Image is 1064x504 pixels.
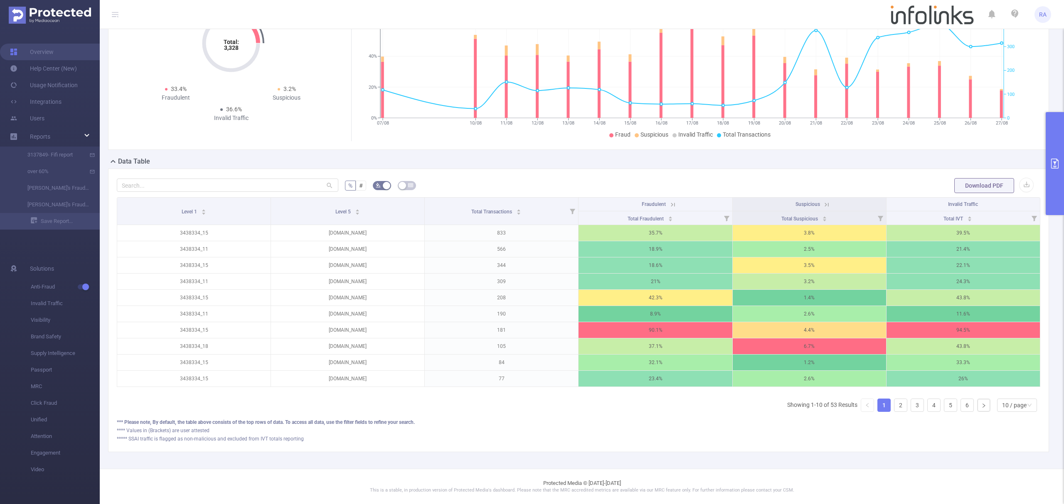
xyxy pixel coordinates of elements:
span: 33.4% [171,86,187,92]
a: Help Center (New) [10,60,77,77]
p: 3438334_15 [117,257,271,273]
i: icon: left [865,403,870,408]
p: 190 [425,306,578,322]
span: Total Fraudulent [628,216,665,222]
div: Sort [355,208,360,213]
p: 11.6% [887,306,1040,322]
span: RA [1039,6,1047,23]
p: 22.1% [887,257,1040,273]
a: 3137849- Fifi report [17,147,90,163]
tspan: 13/08 [562,120,574,126]
p: 2.5% [733,241,886,257]
p: 833 [425,225,578,241]
input: Search... [117,179,338,192]
tspan: 22/08 [841,120,853,126]
i: icon: caret-up [517,208,521,210]
li: Previous Page [861,399,874,412]
div: Sort [668,215,673,220]
p: 18.9% [579,241,732,257]
i: Filter menu [566,198,578,225]
span: Attention [31,428,100,445]
i: Filter menu [874,211,886,225]
p: 32.1% [579,355,732,370]
p: [DOMAIN_NAME] [271,241,424,257]
p: [DOMAIN_NAME] [271,338,424,354]
tspan: 10/08 [469,120,481,126]
footer: Protected Media © [DATE]-[DATE] [100,469,1064,504]
tspan: 0% [371,115,377,121]
a: 4 [928,399,940,411]
p: 42.3% [579,290,732,306]
i: icon: caret-down [968,218,972,220]
span: Invalid Traffic [31,295,100,312]
tspan: 200 [1007,68,1015,73]
i: icon: caret-down [202,211,206,214]
tspan: 17/08 [686,120,698,126]
span: Invalid Traffic [948,201,978,207]
p: 43.8% [887,338,1040,354]
p: 1.4% [733,290,886,306]
tspan: 11/08 [500,120,512,126]
span: Total Transactions [471,209,513,215]
p: 84 [425,355,578,370]
i: icon: caret-up [968,215,972,218]
p: 39.5% [887,225,1040,241]
div: Invalid Traffic [176,114,287,122]
a: Save Report... [31,213,100,230]
p: 6.7% [733,338,886,354]
a: Reports [30,128,50,145]
p: 21% [579,274,732,289]
a: over 60% [17,163,90,180]
tspan: 100 [1007,92,1015,97]
i: icon: caret-up [355,208,360,210]
p: 3.2% [733,274,886,289]
p: 105 [425,338,578,354]
span: Supply Intelligence [31,345,100,362]
span: Reports [30,133,50,140]
a: Usage Notification [10,77,78,93]
li: Next Page [977,399,990,412]
div: Suspicious [231,93,342,102]
p: 3438334_11 [117,274,271,289]
p: 3438334_15 [117,225,271,241]
tspan: 0 [1007,115,1010,121]
tspan: 25/08 [933,120,946,126]
a: 3 [911,399,924,411]
li: Showing 1-10 of 53 Results [787,399,857,412]
tspan: 14/08 [593,120,605,126]
span: % [348,182,352,189]
p: [DOMAIN_NAME] [271,274,424,289]
p: [DOMAIN_NAME] [271,257,424,273]
i: icon: right [981,403,986,408]
a: 2 [894,399,907,411]
span: Visibility [31,312,100,328]
i: icon: caret-up [202,208,206,210]
p: 3.8% [733,225,886,241]
h2: Data Table [118,157,150,166]
span: Video [31,461,100,478]
i: icon: caret-up [822,215,827,218]
p: 3438334_11 [117,241,271,257]
p: 35.7% [579,225,732,241]
p: 23.4% [579,371,732,387]
p: 1.2% [733,355,886,370]
p: 43.8% [887,290,1040,306]
a: Users [10,110,44,127]
p: 24.3% [887,274,1040,289]
div: Sort [201,208,206,213]
p: 26% [887,371,1040,387]
div: Sort [822,215,827,220]
p: 3438334_15 [117,322,271,338]
span: 3.2% [283,86,296,92]
p: 344 [425,257,578,273]
p: [DOMAIN_NAME] [271,290,424,306]
div: ***** SSAI traffic is flagged as non-malicious and excluded from IVT totals reporting [117,435,1040,443]
p: 309 [425,274,578,289]
span: Engagement [31,445,100,461]
p: 21.4% [887,241,1040,257]
i: icon: table [408,183,413,188]
span: Suspicious [640,131,668,138]
p: 33.3% [887,355,1040,370]
p: 3438334_15 [117,355,271,370]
